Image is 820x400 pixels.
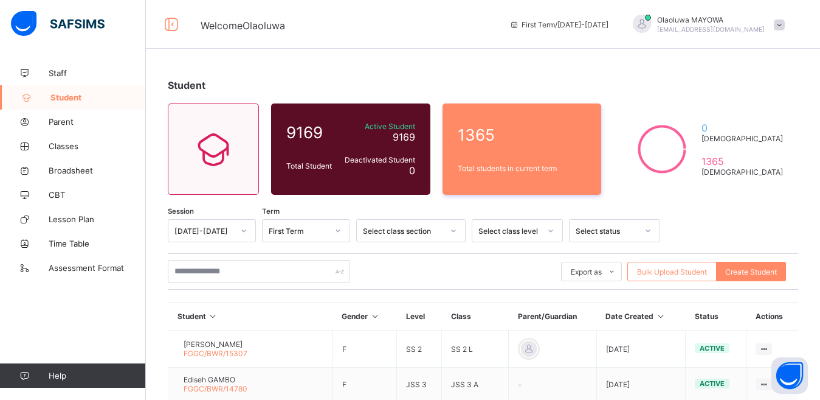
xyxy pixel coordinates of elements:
span: Staff [49,68,146,78]
span: [EMAIL_ADDRESS][DOMAIN_NAME] [657,26,765,33]
span: CBT [49,190,146,200]
span: Broadsheet [49,166,146,175]
span: FGGC/BWR/14780 [184,384,247,393]
img: safsims [11,11,105,37]
div: Select class section [363,226,443,236]
span: Lesson Plan [49,214,146,224]
span: Welcome Olaoluwa [201,19,285,32]
td: SS 2 L [442,331,509,368]
i: Sort in Ascending Order [655,312,666,321]
span: 0 [409,164,415,177]
th: Gender [332,303,396,331]
span: Assessment Format [49,263,146,273]
span: Export as [571,267,602,276]
span: 1365 [701,155,783,167]
span: Parent [49,117,146,127]
span: Term [262,207,280,216]
div: Total Student [283,158,339,174]
th: Student [168,303,333,331]
i: Sort in Ascending Order [208,312,218,321]
span: Help [49,371,145,381]
span: Total students in current term [458,164,587,173]
span: session/term information [509,20,608,29]
div: Select class level [478,226,540,236]
td: SS 2 [397,331,442,368]
span: [DEMOGRAPHIC_DATA] [701,134,783,143]
span: FGGC/BWR/15307 [184,349,247,358]
button: Open asap [771,357,808,394]
span: Deactivated Student [342,155,415,164]
span: [PERSON_NAME] [184,340,247,349]
th: Level [397,303,442,331]
span: active [700,344,725,353]
span: Classes [49,141,146,151]
span: active [700,379,725,388]
td: F [332,331,396,368]
th: Parent/Guardian [509,303,596,331]
th: Status [686,303,746,331]
th: Actions [746,303,798,331]
th: Class [442,303,509,331]
span: Ediseh GAMBO [184,375,247,384]
span: 0 [701,122,783,134]
span: Active Student [342,122,415,131]
td: [DATE] [596,331,685,368]
span: 9169 [286,123,336,142]
span: Olaoluwa MAYOWA [657,15,765,24]
span: 9169 [393,131,415,143]
span: Session [168,207,194,216]
div: [DATE]-[DATE] [174,226,233,236]
th: Date Created [596,303,685,331]
div: Select status [576,226,638,236]
span: 1365 [458,125,587,144]
span: Student [168,79,205,91]
i: Sort in Ascending Order [370,312,380,321]
div: OlaoluwaMAYOWA [621,15,791,35]
div: First Term [269,226,328,236]
span: Student [50,93,146,102]
span: [DEMOGRAPHIC_DATA] [701,167,783,177]
span: Create Student [725,267,777,276]
span: Time Table [49,239,146,248]
span: Bulk Upload Student [637,267,707,276]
